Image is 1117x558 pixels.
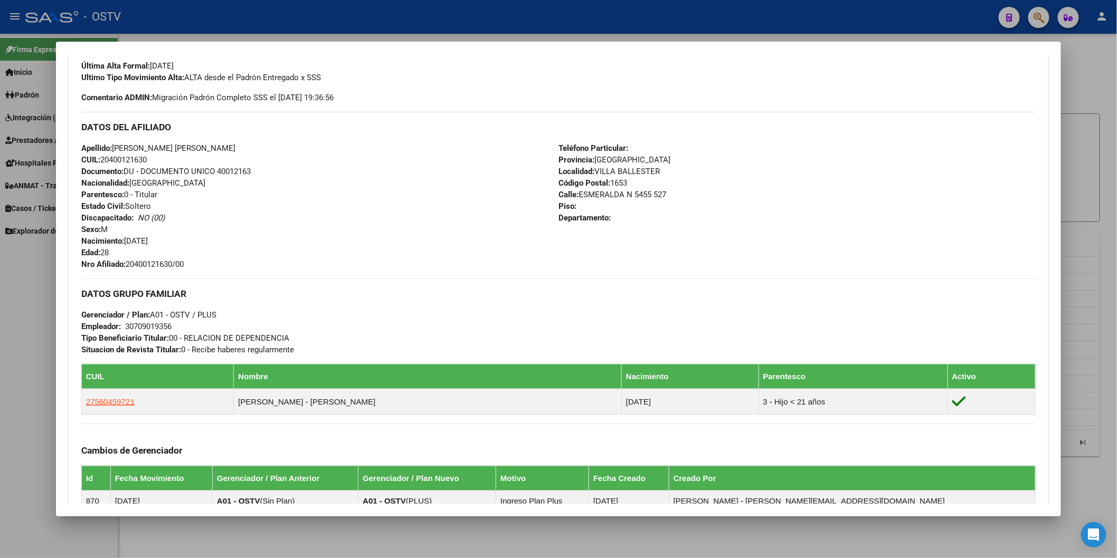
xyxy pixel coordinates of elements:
[558,143,628,153] strong: Teléfono Particular:
[81,248,100,257] strong: Edad:
[81,190,124,199] strong: Parentesco:
[81,61,174,71] span: [DATE]
[81,259,184,269] span: 20400121630/00
[81,248,109,257] span: 28
[81,213,134,223] strong: Discapacitado:
[558,155,670,165] span: [GEOGRAPHIC_DATA]
[81,121,1036,133] h3: DATOS DEL AFILIADO
[81,236,124,246] strong: Nacimiento:
[81,155,147,165] span: 20400121630
[81,310,150,320] strong: Gerenciador / Plan:
[81,364,233,389] th: CUIL
[138,213,165,223] i: NO (00)
[1081,522,1106,547] div: Open Intercom Messenger
[81,322,121,331] strong: Empleador:
[81,345,181,354] strong: Situacion de Revista Titular:
[621,389,759,415] td: [DATE]
[81,345,294,354] span: 0 - Recibe haberes regularmente
[558,155,594,165] strong: Provincia:
[948,364,1036,389] th: Activo
[81,167,124,176] strong: Documento:
[263,496,292,505] span: Sin Plan
[558,190,666,199] span: ESMERALDA N 5455 527
[81,73,184,82] strong: Ultimo Tipo Movimiento Alta:
[81,93,152,102] strong: Comentario ADMIN:
[363,496,406,505] strong: A01 - OSTV
[234,389,622,415] td: [PERSON_NAME] - [PERSON_NAME]
[110,466,212,490] th: Fecha Movimiento
[110,490,212,511] td: [DATE]
[558,213,611,223] strong: Departamento:
[81,61,150,71] strong: Última Alta Formal:
[234,364,622,389] th: Nombre
[81,92,334,103] span: Migración Padrón Completo SSS el [DATE] 19:36:56
[81,143,112,153] strong: Apellido:
[558,178,610,188] strong: Código Postal:
[81,288,1036,300] h3: DATOS GRUPO FAMILIAR
[81,201,125,211] strong: Estado Civil:
[81,143,235,153] span: [PERSON_NAME] [PERSON_NAME]
[589,466,669,490] th: Fecha Creado
[558,178,627,188] span: 1653
[589,490,669,511] td: [DATE]
[86,397,135,406] span: 27560459721
[81,333,289,343] span: 00 - RELACION DE DEPENDENCIA
[496,466,589,490] th: Motivo
[669,466,1035,490] th: Creado Por
[81,73,321,82] span: ALTA desde el Padrón Entregado x SSS
[81,490,110,511] td: 870
[496,490,589,511] td: Ingreso Plan Plus
[81,310,216,320] span: A01 - OSTV / PLUS
[81,190,157,199] span: 0 - Titular
[212,466,358,490] th: Gerenciador / Plan Anterior
[358,490,496,511] td: ( )
[81,178,205,188] span: [GEOGRAPHIC_DATA]
[125,321,172,332] div: 30709019356
[212,490,358,511] td: ( )
[81,225,101,234] strong: Sexo:
[558,190,579,199] strong: Calle:
[217,496,260,505] strong: A01 - OSTV
[81,466,110,490] th: Id
[81,225,108,234] span: M
[81,155,100,165] strong: CUIL:
[409,496,429,505] span: PLUS
[81,201,151,211] span: Soltero
[81,167,251,176] span: DU - DOCUMENTO UNICO 40012163
[358,466,496,490] th: Gerenciador / Plan Nuevo
[81,178,129,188] strong: Nacionalidad:
[669,490,1035,511] td: [PERSON_NAME] - [PERSON_NAME][EMAIL_ADDRESS][DOMAIN_NAME]
[759,389,948,415] td: 3 - Hijo < 21 años
[759,364,948,389] th: Parentesco
[81,445,1036,456] h3: Cambios de Gerenciador
[558,167,660,176] span: VILLA BALLESTER
[81,333,169,343] strong: Tipo Beneficiario Titular:
[81,236,148,246] span: [DATE]
[558,201,576,211] strong: Piso:
[81,259,126,269] strong: Nro Afiliado:
[621,364,759,389] th: Nacimiento
[558,167,594,176] strong: Localidad:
